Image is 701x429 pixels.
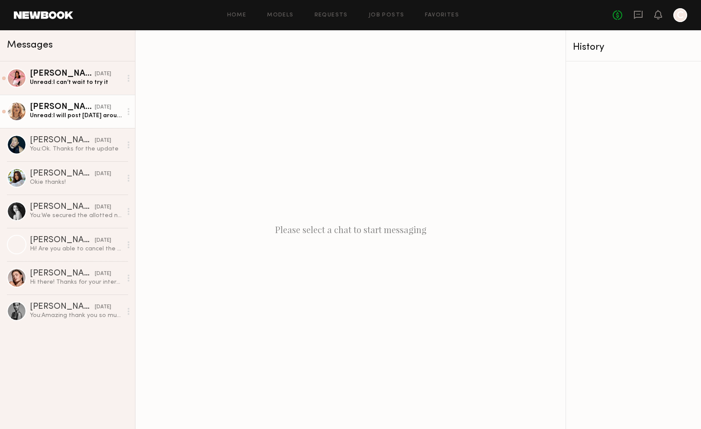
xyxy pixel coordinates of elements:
[30,278,122,286] div: Hi there! Thanks for your interest :) Is there any flexibility in the budget? Typically for an ed...
[95,270,111,278] div: [DATE]
[425,13,459,18] a: Favorites
[227,13,247,18] a: Home
[30,236,95,245] div: [PERSON_NAME]
[30,269,95,278] div: [PERSON_NAME]
[95,170,111,178] div: [DATE]
[95,103,111,112] div: [DATE]
[95,137,111,145] div: [DATE]
[135,30,566,429] div: Please select a chat to start messaging
[30,303,95,311] div: [PERSON_NAME]
[315,13,348,18] a: Requests
[30,136,95,145] div: [PERSON_NAME]
[267,13,293,18] a: Models
[30,70,95,78] div: [PERSON_NAME]
[30,245,122,253] div: Hi! Are you able to cancel the job please? Just want to make sure you don’t send products my way....
[30,178,122,186] div: Okie thanks!
[30,145,122,153] div: You: Ok. Thanks for the update
[30,112,122,120] div: Unread: I will post [DATE] around 10 AM. Let me see if I can manage to do a picture [DATE]. Other...
[573,42,694,52] div: History
[95,237,111,245] div: [DATE]
[30,170,95,178] div: [PERSON_NAME]
[30,211,122,220] div: You: We secured the allotted number of partnerships. I will reach out if we need additional conte...
[95,203,111,211] div: [DATE]
[7,40,53,50] span: Messages
[30,78,122,86] div: Unread: I can’t wait to try it
[30,311,122,320] div: You: Amazing thank you so much [PERSON_NAME]
[95,303,111,311] div: [DATE]
[369,13,405,18] a: Job Posts
[95,70,111,78] div: [DATE]
[30,103,95,112] div: [PERSON_NAME]
[673,8,687,22] a: C
[30,203,95,211] div: [PERSON_NAME]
